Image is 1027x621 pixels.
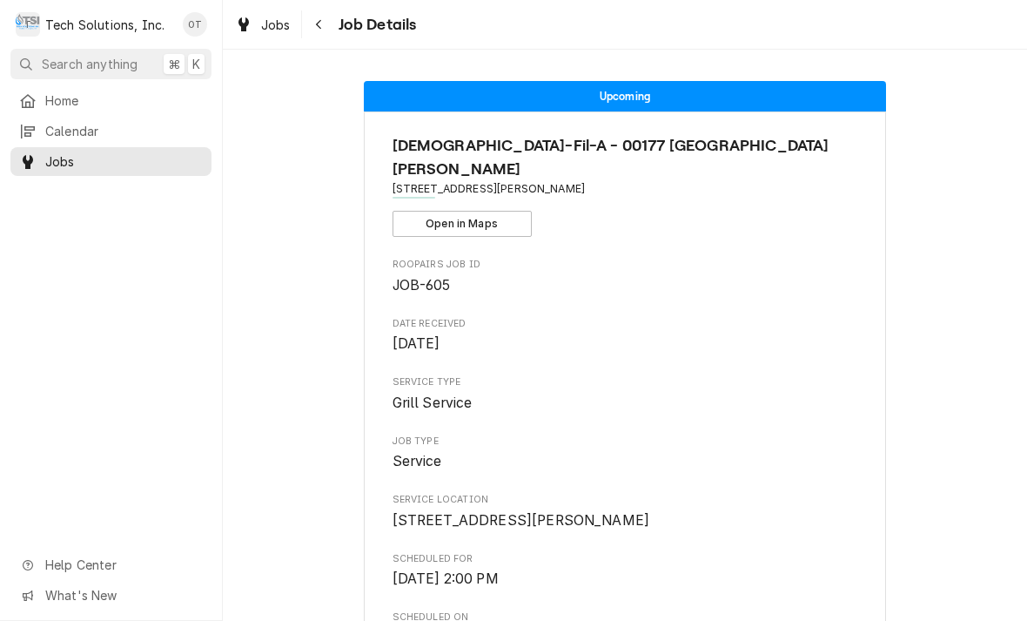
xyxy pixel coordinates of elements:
div: Roopairs Job ID [393,258,858,295]
div: Tech Solutions, Inc. [45,16,164,34]
span: Service [393,453,442,469]
span: Jobs [45,152,203,171]
div: T [16,12,40,37]
span: Roopairs Job ID [393,258,858,272]
span: [DATE] [393,335,440,352]
span: Upcoming [600,91,650,102]
span: Date Received [393,334,858,354]
span: JOB-605 [393,277,451,294]
a: Jobs [10,147,211,176]
span: What's New [45,586,201,604]
span: [STREET_ADDRESS][PERSON_NAME] [393,512,650,529]
a: Calendar [10,117,211,145]
div: Client Information [393,134,858,237]
span: Service Type [393,393,858,414]
a: Jobs [228,10,298,39]
div: Otis Tooley's Avatar [183,12,207,37]
button: Open in Maps [393,211,532,237]
div: Date Received [393,317,858,354]
span: Address [393,181,858,197]
span: [DATE] 2:00 PM [393,570,499,587]
a: Go to What's New [10,581,211,610]
span: Scheduled For [393,552,858,566]
div: Status [364,81,886,111]
span: Roopairs Job ID [393,275,858,296]
span: Job Type [393,435,858,449]
div: Service Location [393,493,858,530]
button: Search anything⌘K [10,49,211,79]
a: Go to Help Center [10,550,211,579]
span: Search anything [42,55,138,73]
span: Service Type [393,375,858,389]
span: Job Details [333,13,417,37]
div: OT [183,12,207,37]
span: Date Received [393,317,858,331]
span: Name [393,134,858,181]
span: ⌘ [168,55,180,73]
span: Help Center [45,556,201,574]
span: Service Location [393,493,858,507]
span: Job Type [393,451,858,472]
a: Home [10,86,211,115]
div: Job Type [393,435,858,472]
span: Grill Service [393,395,473,411]
span: Jobs [261,16,291,34]
span: Calendar [45,122,203,140]
div: Tech Solutions, Inc.'s Avatar [16,12,40,37]
span: Home [45,91,203,110]
div: Service Type [393,375,858,413]
div: Scheduled For [393,552,858,590]
span: K [192,55,200,73]
span: Scheduled For [393,569,858,590]
span: Service Location [393,510,858,531]
button: Navigate back [305,10,333,38]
